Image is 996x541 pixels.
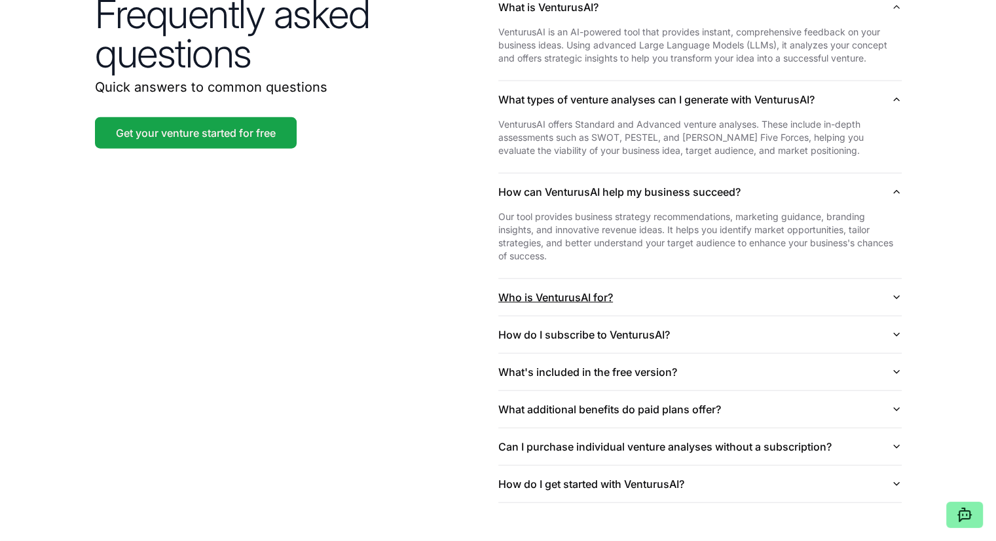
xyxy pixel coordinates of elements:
button: Who is VenturusAI for? [498,279,902,316]
button: Can I purchase individual venture analyses without a subscription? [498,428,902,465]
div: What types of venture analyses can I generate with VenturusAI? [498,118,902,173]
p: Quick answers to common questions [95,78,498,96]
button: How do I get started with VenturusAI? [498,466,902,502]
button: How can VenturusAI help my business succeed? [498,174,902,210]
div: How can VenturusAI help my business succeed? [498,210,902,278]
p: VenturusAI is an AI-powered tool that provides instant, comprehensive feedback on your business i... [498,26,902,65]
p: VenturusAI offers Standard and Advanced venture analyses. These include in-depth assessments such... [498,118,902,157]
a: Get your venture started for free [95,117,297,149]
button: How do I subscribe to VenturusAI? [498,316,902,353]
button: What types of venture analyses can I generate with VenturusAI? [498,81,902,118]
button: What additional benefits do paid plans offer? [498,391,902,428]
div: What is VenturusAI? [498,26,902,81]
p: Our tool provides business strategy recommendations, marketing guidance, branding insights, and i... [498,210,902,263]
button: What's included in the free version? [498,354,902,390]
